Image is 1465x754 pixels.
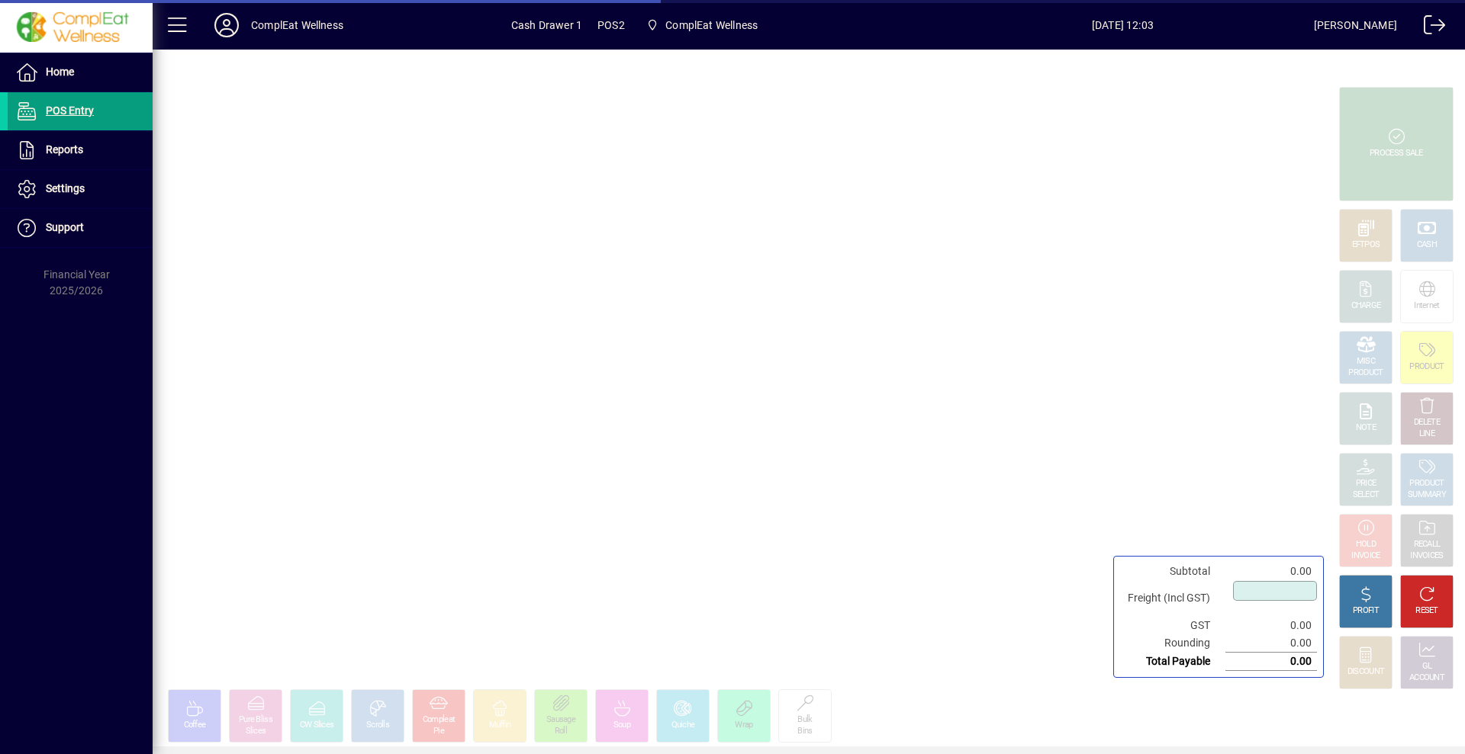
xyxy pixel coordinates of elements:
td: Total Payable [1120,653,1225,671]
div: Bulk [797,714,812,726]
td: Freight (Incl GST) [1120,580,1225,617]
div: RECALL [1414,539,1441,550]
div: PRODUCT [1409,361,1444,373]
div: HOLD [1356,539,1376,550]
td: Rounding [1120,634,1225,653]
span: ComplEat Wellness [640,11,764,39]
span: POS2 [597,13,625,37]
div: ACCOUNT [1409,672,1444,684]
div: Compleat [423,714,455,726]
div: Bins [797,726,812,737]
div: PRODUCT [1409,478,1444,489]
a: Logout [1412,3,1446,53]
a: Settings [8,170,153,208]
div: [PERSON_NAME] [1314,13,1397,37]
a: Support [8,209,153,247]
td: GST [1120,617,1225,634]
div: Internet [1414,300,1439,312]
div: ComplEat Wellness [251,13,343,37]
div: Soup [613,720,630,731]
div: PROCESS SALE [1370,148,1423,159]
div: Coffee [184,720,206,731]
div: SELECT [1353,489,1380,501]
div: CHARGE [1351,300,1381,312]
span: ComplEat Wellness [665,13,758,37]
div: Pie [433,726,444,737]
div: Slices [246,726,266,737]
div: EFTPOS [1352,239,1380,251]
span: Support [46,221,84,233]
td: 0.00 [1225,653,1317,671]
div: MISC [1357,356,1375,367]
button: Profile [202,11,251,39]
div: RESET [1415,605,1438,617]
div: SUMMARY [1408,489,1446,501]
span: [DATE] 12:03 [932,13,1314,37]
div: CW Slices [300,720,334,731]
span: Reports [46,143,83,156]
div: Scrolls [366,720,389,731]
div: Roll [555,726,567,737]
div: GL [1422,661,1432,672]
div: Muffin [489,720,511,731]
td: 0.00 [1225,634,1317,653]
span: POS Entry [46,104,94,117]
td: Subtotal [1120,563,1225,580]
div: Quiche [671,720,695,731]
a: Home [8,53,153,91]
span: Home [46,66,74,78]
div: INVOICES [1410,550,1443,562]
div: Pure Bliss [239,714,272,726]
div: NOTE [1356,422,1376,434]
span: Settings [46,182,85,194]
div: PROFIT [1353,605,1379,617]
div: Sausage [546,714,575,726]
div: CASH [1417,239,1437,251]
div: Wrap [735,720,752,731]
div: DELETE [1414,417,1440,428]
td: 0.00 [1225,617,1317,634]
div: PRICE [1356,478,1376,489]
span: Cash Drawer 1 [511,13,582,37]
div: INVOICE [1351,550,1380,562]
a: Reports [8,131,153,169]
div: DISCOUNT [1347,666,1384,678]
div: LINE [1419,428,1434,440]
div: PRODUCT [1348,367,1383,379]
td: 0.00 [1225,563,1317,580]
